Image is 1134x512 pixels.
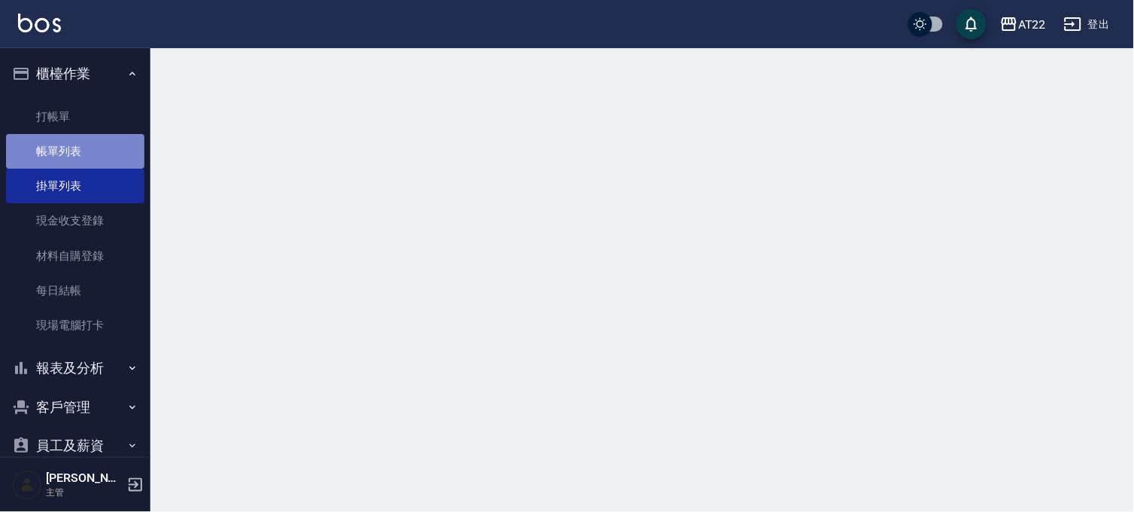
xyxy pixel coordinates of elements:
button: 員工及薪資 [6,426,144,465]
a: 現場電腦打卡 [6,308,144,343]
button: 報表及分析 [6,349,144,388]
a: 打帳單 [6,99,144,134]
a: 帳單列表 [6,134,144,169]
p: 主管 [46,486,123,499]
img: Person [12,470,42,500]
button: AT22 [994,9,1052,40]
a: 每日結帳 [6,273,144,308]
a: 掛單列表 [6,169,144,203]
button: 客戶管理 [6,388,144,427]
h5: [PERSON_NAME] [46,471,123,486]
div: AT22 [1018,15,1046,34]
a: 現金收支登錄 [6,203,144,238]
button: 登出 [1058,11,1116,38]
a: 材料自購登錄 [6,239,144,273]
button: 櫃檯作業 [6,54,144,93]
img: Logo [18,14,61,32]
button: save [957,9,987,39]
